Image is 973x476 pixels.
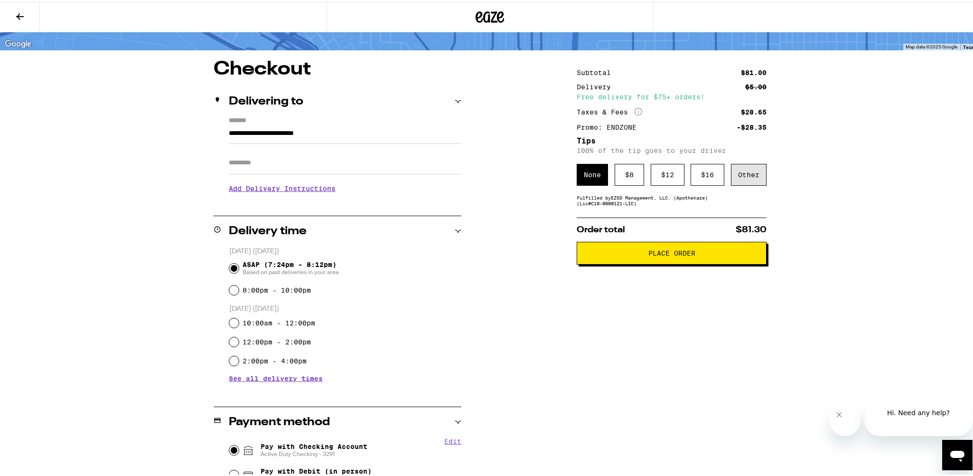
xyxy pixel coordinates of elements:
div: None [577,162,608,184]
label: 12:00pm - 2:00pm [243,336,311,344]
button: See all delivery times [229,373,323,380]
a: Open this area in Google Maps (opens a new window) [2,36,34,48]
iframe: Message from company [864,400,973,434]
h5: Tips [577,135,767,143]
span: $81.30 [736,224,767,232]
img: Google [2,36,34,48]
button: Place Order [577,240,767,263]
div: $28.65 [741,107,767,114]
div: $81.00 [741,67,767,74]
div: Free delivery for $75+ orders! [577,92,767,98]
span: Pay with Debit (in person) [261,466,372,473]
iframe: Button to launch messaging window [942,438,973,468]
iframe: Close message [830,403,861,434]
p: [DATE] ([DATE]) [229,303,461,312]
div: Fulfilled by EZSD Management, LLC. (Apothekare) (Lic# C10-0000121-LIC ) [577,193,767,204]
div: -$28.35 [737,122,767,129]
span: ASAP (7:24pm - 8:12pm) [243,259,339,274]
div: Other [731,162,767,184]
div: $ 16 [691,162,724,184]
h2: Delivering to [229,94,303,105]
div: $ 12 [651,162,684,184]
div: Taxes & Fees [577,106,642,114]
button: Edit [444,436,461,443]
p: [DATE] ([DATE]) [229,245,461,254]
span: Active Duty Checking - 3291 [261,448,367,456]
span: Pay with Checking Account [261,441,367,456]
label: 2:00pm - 4:00pm [243,355,307,363]
h2: Delivery time [229,224,307,235]
label: 8:00pm - 10:00pm [243,285,311,292]
h1: Checkout [214,58,461,77]
span: Order total [577,224,625,232]
span: Based on past deliveries in your area [243,267,339,274]
span: Place Order [648,248,695,255]
div: $ 8 [615,162,644,184]
div: Promo: ENDZONE [577,122,643,129]
h3: Add Delivery Instructions [229,176,461,198]
div: Subtotal [577,67,617,74]
p: 100% of the tip goes to your driver [577,145,767,152]
p: We'll contact you at [PHONE_NUMBER] when we arrive [229,198,461,205]
span: Map data ©2025 Google [906,42,957,48]
label: 10:00am - 12:00pm [243,317,315,325]
h2: Payment method [229,415,330,426]
div: Delivery [577,82,617,88]
div: $5.00 [745,82,767,88]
